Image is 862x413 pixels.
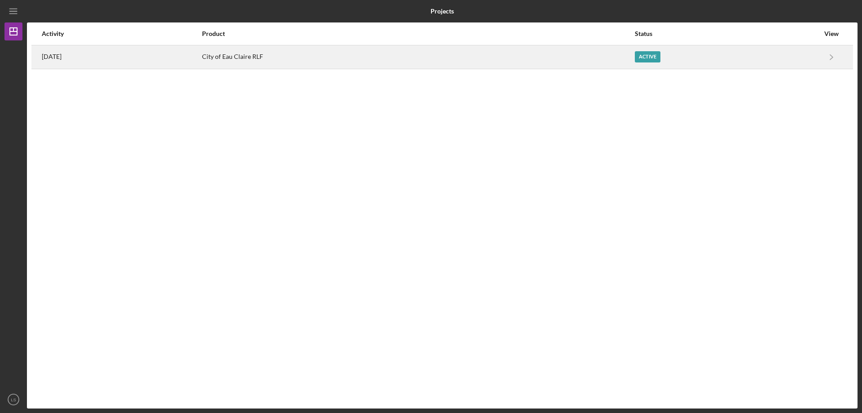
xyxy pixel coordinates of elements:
[431,8,454,15] b: Projects
[4,391,22,409] button: LS
[11,397,16,402] text: LS
[820,30,843,37] div: View
[42,30,201,37] div: Activity
[42,53,62,60] time: 2025-09-13 23:03
[635,30,819,37] div: Status
[202,30,634,37] div: Product
[202,46,634,68] div: City of Eau Claire RLF
[635,51,660,62] div: Active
